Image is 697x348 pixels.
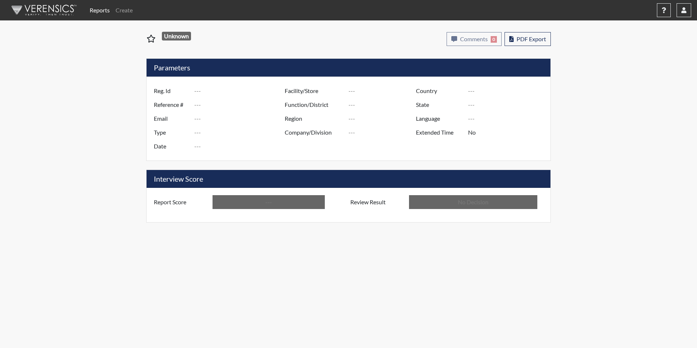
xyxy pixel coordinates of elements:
label: Reg. Id [148,84,194,98]
input: --- [348,125,418,139]
button: Comments0 [447,32,502,46]
input: --- [194,84,287,98]
input: --- [468,84,549,98]
h5: Interview Score [147,170,550,188]
input: --- [348,84,418,98]
span: Unknown [162,32,191,40]
input: --- [213,195,325,209]
label: Reference # [148,98,194,112]
label: Type [148,125,194,139]
label: Facility/Store [279,84,348,98]
input: --- [468,125,549,139]
label: Date [148,139,194,153]
span: 0 [491,36,497,43]
label: Country [410,84,468,98]
span: PDF Export [517,35,546,42]
input: --- [194,125,287,139]
label: Function/District [279,98,348,112]
input: --- [194,112,287,125]
input: --- [468,98,549,112]
label: State [410,98,468,112]
a: Create [113,3,136,18]
input: No Decision [409,195,537,209]
label: Review Result [345,195,409,209]
span: Comments [460,35,488,42]
label: Company/Division [279,125,348,139]
h5: Parameters [147,59,550,77]
label: Language [410,112,468,125]
label: Extended Time [410,125,468,139]
input: --- [468,112,549,125]
input: --- [194,139,287,153]
label: Region [279,112,348,125]
input: --- [348,98,418,112]
label: Email [148,112,194,125]
input: --- [194,98,287,112]
label: Report Score [148,195,213,209]
button: PDF Export [505,32,551,46]
a: Reports [87,3,113,18]
input: --- [348,112,418,125]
